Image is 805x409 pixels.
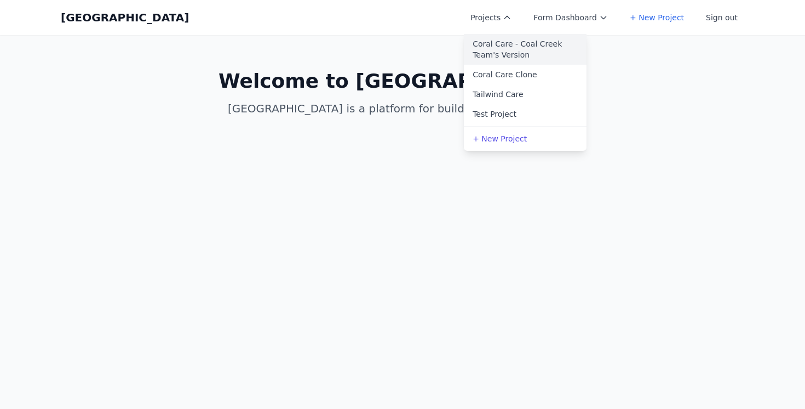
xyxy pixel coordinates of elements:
a: Tailwind Care [464,84,586,104]
button: Form Dashboard [527,8,614,27]
a: Coral Care - Coal Creek Team's Version [464,34,586,65]
a: + New Project [464,129,586,149]
a: Coral Care Clone [464,65,586,84]
h1: Welcome to [GEOGRAPHIC_DATA] [192,70,613,92]
button: Projects [464,8,518,27]
a: [GEOGRAPHIC_DATA] [61,10,189,25]
a: Test Project [464,104,586,124]
button: Sign out [699,8,744,27]
p: [GEOGRAPHIC_DATA] is a platform for building websites with AI. [192,101,613,116]
a: + New Project [623,8,691,27]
